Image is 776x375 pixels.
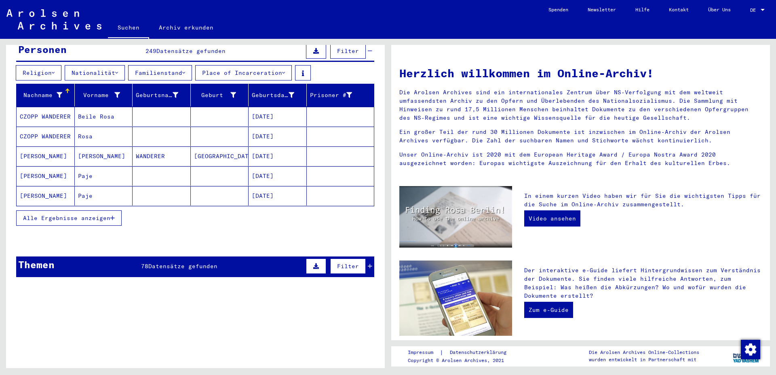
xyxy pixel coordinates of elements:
[589,349,699,356] p: Die Arolsen Archives Online-Collections
[249,127,307,146] mat-cell: [DATE]
[249,84,307,106] mat-header-cell: Geburtsdatum
[75,127,133,146] mat-cell: Rosa
[399,150,762,167] p: Unser Online-Archiv ist 2020 mit dem European Heritage Award / Europa Nostra Award 2020 ausgezeic...
[741,340,760,359] img: Zustimmung ändern
[330,43,366,59] button: Filter
[75,84,133,106] mat-header-cell: Vorname
[524,266,762,300] p: Der interaktive e-Guide liefert Hintergrundwissen zum Verständnis der Dokumente. Sie finden viele...
[310,89,365,102] div: Prisoner #
[16,65,61,81] button: Religion
[136,91,178,100] div: Geburtsname
[249,107,307,126] mat-cell: [DATE]
[20,89,74,102] div: Nachname
[740,339,760,359] div: Zustimmung ändern
[249,146,307,166] mat-cell: [DATE]
[443,348,516,357] a: Datenschutzerklärung
[75,186,133,206] mat-cell: Paje
[65,65,125,81] button: Nationalität
[18,42,67,57] div: Personen
[191,146,249,166] mat-cell: [GEOGRAPHIC_DATA]
[524,302,573,318] a: Zum e-Guide
[191,84,249,106] mat-header-cell: Geburt‏
[408,348,516,357] div: |
[17,107,75,126] mat-cell: CZOPP WANDERER
[148,263,217,270] span: Datensätze gefunden
[524,210,580,227] a: Video ansehen
[17,186,75,206] mat-cell: [PERSON_NAME]
[141,263,148,270] span: 78
[16,210,122,226] button: Alle Ergebnisse anzeigen
[408,357,516,364] p: Copyright © Arolsen Archives, 2021
[18,257,55,272] div: Themen
[310,91,352,100] div: Prisoner #
[399,186,512,248] img: video.jpg
[731,346,761,366] img: yv_logo.png
[252,91,294,100] div: Geburtsdatum
[195,65,292,81] button: Place of Incarceration
[252,89,306,102] div: Geburtsdatum
[399,65,762,82] h1: Herzlich willkommen im Online-Archiv!
[17,166,75,186] mat-cell: [PERSON_NAME]
[524,192,762,209] p: In einem kurzen Video haben wir für Sie die wichtigsten Tipps für die Suche im Online-Archiv zusa...
[136,89,190,102] div: Geburtsname
[750,7,759,13] span: DE
[307,84,374,106] mat-header-cell: Prisoner #
[249,166,307,186] mat-cell: [DATE]
[337,47,359,55] span: Filter
[6,9,101,30] img: Arolsen_neg.svg
[156,47,226,55] span: Datensätze gefunden
[75,146,133,166] mat-cell: [PERSON_NAME]
[75,107,133,126] mat-cell: Beile Rosa
[589,356,699,363] p: wurden entwickelt in Partnerschaft mit
[78,89,133,102] div: Vorname
[408,348,440,357] a: Impressum
[20,91,62,100] div: Nachname
[128,65,192,81] button: Familienstand
[145,47,156,55] span: 249
[330,258,366,274] button: Filter
[249,186,307,206] mat-cell: [DATE]
[194,91,236,100] div: Geburt‏
[399,261,512,336] img: eguide.jpg
[75,166,133,186] mat-cell: Paje
[133,84,191,106] mat-header-cell: Geburtsname
[17,127,75,146] mat-cell: CZOPP WANDERER
[194,89,249,102] div: Geburt‏
[17,84,75,106] mat-header-cell: Nachname
[78,91,120,100] div: Vorname
[399,128,762,145] p: Ein großer Teil der rund 30 Millionen Dokumente ist inzwischen im Online-Archiv der Arolsen Archi...
[399,88,762,122] p: Die Arolsen Archives sind ein internationales Zentrum über NS-Verfolgung mit dem weltweit umfasse...
[149,18,223,37] a: Archiv erkunden
[23,214,110,222] span: Alle Ergebnisse anzeigen
[337,263,359,270] span: Filter
[133,146,191,166] mat-cell: WANDERER
[17,146,75,166] mat-cell: [PERSON_NAME]
[108,18,149,39] a: Suchen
